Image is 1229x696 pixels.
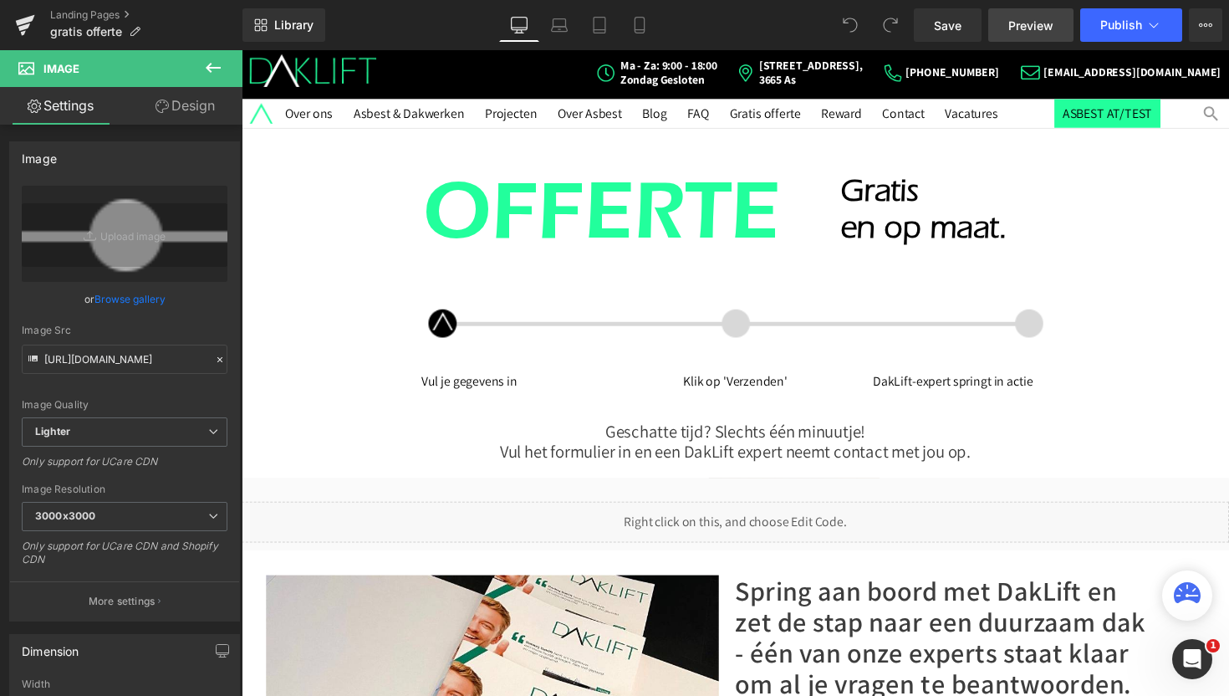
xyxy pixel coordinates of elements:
a: Reward [594,56,635,74]
a: FAQ [456,56,479,74]
h1: Gratis [613,130,828,168]
a: ASBEST AT/TEST [841,56,933,74]
div: or [22,290,227,308]
a: Laptop [539,8,579,42]
a: Desktop [499,8,539,42]
div: Width [22,678,227,690]
div: Dimension [22,635,79,658]
div: Image Resolution [22,484,227,495]
div: Ma - Za: 9:00 - 18:00 [388,9,487,23]
h1: DakLift-expert springt in actie [630,332,828,347]
h1: OFFERTE [184,130,604,227]
h1: Vul je gegevens in [184,332,382,347]
div: Image Quality [22,399,227,411]
h1: Geschatte tijd? Slechts één minuutje! Vul het formulier in en een DakLift expert neemt contact me... [184,381,828,421]
div: [PHONE_NUMBER] [681,16,776,29]
span: Image [43,62,79,75]
button: More settings [10,581,239,621]
a: [EMAIL_ADDRESS][DOMAIN_NAME] [796,14,1003,32]
a: Preview [988,8,1073,42]
a: [STREET_ADDRESS], 3665 As [507,9,636,36]
div: Only support for UCare CDN and Shopify CDN [22,540,227,577]
div: [STREET_ADDRESS], [530,9,636,23]
a: Gratis offerte [500,56,573,74]
a: Projecten [249,56,303,74]
div: [EMAIL_ADDRESS][DOMAIN_NAME] [822,16,1003,29]
span: Publish [1100,18,1142,32]
img: DakLift: Veilige en Efficiënte Asbestdak Vervanging, Kwaliteit en Klanttevredenheid Gegarandeerd [8,4,138,38]
a: Over ons [44,56,94,74]
a: Vacatures [721,56,775,74]
span: gratis offerte [50,25,122,38]
iframe: Intercom live chat [1172,639,1212,679]
a: Contact [656,56,700,74]
b: Lighter [35,425,70,438]
h1: Spring aan boord met DakLift en zet de stap naar een duurzaam dak - één van onze experts staat kl... [506,538,928,665]
a: New Library [242,8,325,42]
h1: en op maat. [613,168,828,206]
div: Image [22,142,57,166]
button: Publish [1080,8,1182,42]
b: 3000x3000 [35,509,95,522]
h1: Klik op 'Verzenden' [407,332,605,347]
span: 1 [1206,639,1220,652]
img: DakLift: Uw Partner in Asbestsanering en Duurzame Dakvernieuwing, Met Focus op Veiligheid en Tran... [8,54,32,75]
button: More [1189,8,1222,42]
a: [PHONE_NUMBER] [656,13,776,34]
button: Undo [834,8,867,42]
div: Zondag Gesloten [388,23,487,37]
a: Landing Pages [50,8,242,22]
a: Mobile [620,8,660,42]
a: Design [125,87,246,125]
a: Asbest & Dakwerken [115,56,228,74]
input: Link [22,345,227,374]
span: Library [274,18,314,33]
span: Save [934,17,961,34]
a: Tablet [579,8,620,42]
a: Blog [411,56,436,74]
p: More settings [89,594,156,609]
div: Only support for UCare CDN [22,455,227,479]
a: Over Asbest [324,56,390,74]
div: 3665 As [530,23,636,37]
a: Browse gallery [94,284,166,314]
button: Redo [874,8,907,42]
span: Preview [1008,17,1053,34]
div: Image Src [22,325,227,336]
